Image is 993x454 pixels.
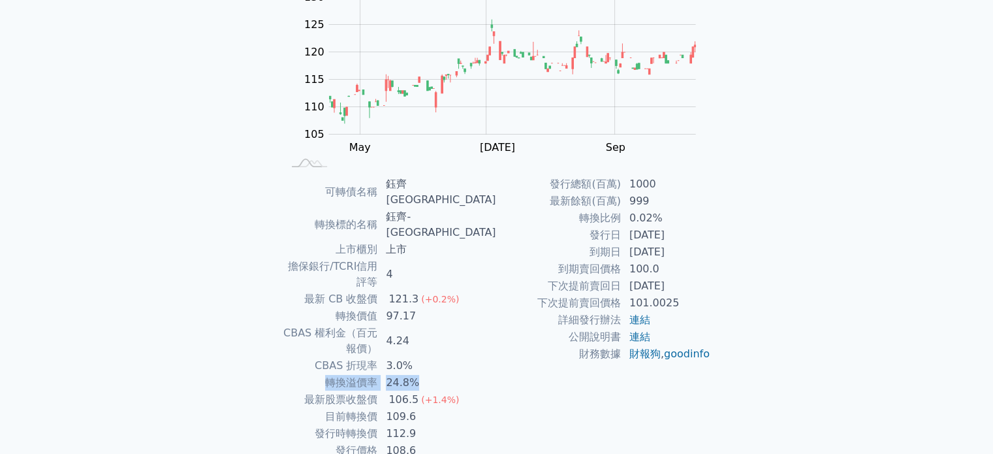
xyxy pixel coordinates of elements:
[378,325,496,357] td: 4.24
[622,210,711,227] td: 0.02%
[378,241,496,258] td: 上市
[378,208,496,241] td: 鈺齊-[GEOGRAPHIC_DATA]
[283,176,379,208] td: 可轉債名稱
[421,294,459,304] span: (+0.2%)
[283,391,379,408] td: 最新股票收盤價
[304,46,324,58] tspan: 120
[622,278,711,295] td: [DATE]
[283,374,379,391] td: 轉換溢價率
[378,357,496,374] td: 3.0%
[349,141,371,154] tspan: May
[283,308,379,325] td: 轉換價值
[497,312,622,329] td: 詳細發行辦法
[622,227,711,244] td: [DATE]
[497,261,622,278] td: 到期賣回價格
[378,258,496,291] td: 4
[622,193,711,210] td: 999
[606,141,625,154] tspan: Sep
[622,261,711,278] td: 100.0
[497,295,622,312] td: 下次提前賣回價格
[497,193,622,210] td: 最新餘額(百萬)
[622,346,711,363] td: ,
[283,258,379,291] td: 擔保銀行/TCRI信用評等
[629,314,650,326] a: 連結
[622,244,711,261] td: [DATE]
[480,141,515,154] tspan: [DATE]
[378,408,496,425] td: 109.6
[283,425,379,442] td: 發行時轉換價
[283,241,379,258] td: 上市櫃別
[378,425,496,442] td: 112.9
[283,325,379,357] td: CBAS 權利金（百元報價）
[497,176,622,193] td: 發行總額(百萬)
[386,291,421,307] div: 121.3
[622,176,711,193] td: 1000
[497,210,622,227] td: 轉換比例
[497,329,622,346] td: 公開說明書
[378,176,496,208] td: 鈺齊[GEOGRAPHIC_DATA]
[283,208,379,241] td: 轉換標的名稱
[664,348,710,360] a: goodinfo
[283,357,379,374] td: CBAS 折現率
[497,278,622,295] td: 下次提前賣回日
[304,18,324,31] tspan: 125
[304,128,324,140] tspan: 105
[378,308,496,325] td: 97.17
[497,244,622,261] td: 到期日
[378,374,496,391] td: 24.8%
[304,101,324,113] tspan: 110
[622,295,711,312] td: 101.0025
[629,331,650,343] a: 連結
[304,73,324,86] tspan: 115
[386,392,421,408] div: 106.5
[421,395,459,405] span: (+1.4%)
[283,291,379,308] td: 最新 CB 收盤價
[629,348,661,360] a: 財報狗
[497,227,622,244] td: 發行日
[283,408,379,425] td: 目前轉換價
[497,346,622,363] td: 財務數據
